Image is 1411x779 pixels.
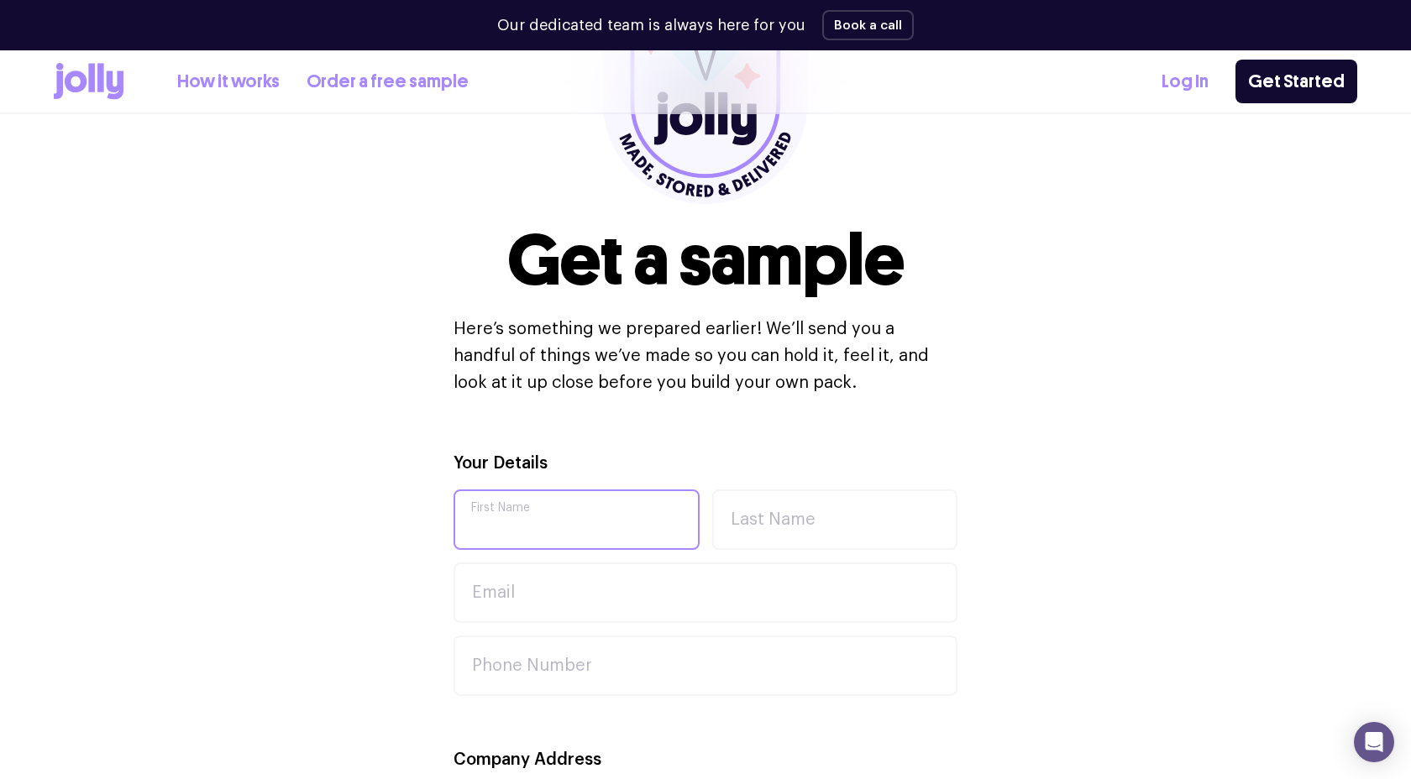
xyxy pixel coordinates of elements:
[507,225,905,295] h1: Get a sample
[497,14,805,37] p: Our dedicated team is always here for you
[454,748,601,772] label: Company Address
[177,68,280,96] a: How it works
[1162,68,1209,96] a: Log In
[307,68,469,96] a: Order a free sample
[1235,60,1357,103] a: Get Started
[454,316,957,396] p: Here’s something we prepared earlier! We’ll send you a handful of things we’ve made so you can ho...
[454,452,548,476] label: Your Details
[1354,722,1394,762] div: Open Intercom Messenger
[822,10,914,40] button: Book a call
